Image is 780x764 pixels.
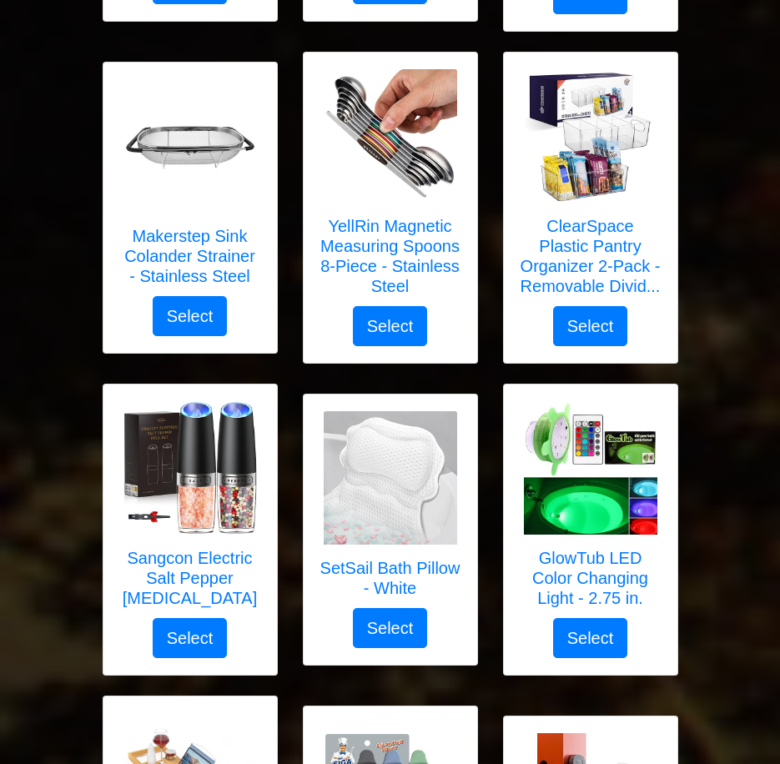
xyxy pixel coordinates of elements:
a: ClearSpace Plastic Pantry Organizer 2-Pack - Removable Dividers ClearSpace Plastic Pantry Organiz... [521,69,661,306]
a: SetSail Bath Pillow - White SetSail Bath Pillow - White [320,411,460,608]
button: Select [153,618,228,658]
h5: GlowTub LED Color Changing Light - 2.75 in. [521,548,661,608]
img: YellRin Magnetic Measuring Spoons 8-Piece - Stainless Steel [324,69,457,203]
a: GlowTub LED Color Changing Light - 2.75 in. GlowTub LED Color Changing Light - 2.75 in. [521,401,661,618]
button: Select [553,306,628,346]
a: Sangcon Electric Salt Pepper Grinder Sangcon Electric Salt Pepper [MEDICAL_DATA] [120,401,260,618]
h5: Makerstep Sink Colander Strainer - Stainless Steel [120,226,260,286]
img: ClearSpace Plastic Pantry Organizer 2-Pack - Removable Dividers [524,69,657,203]
img: GlowTub LED Color Changing Light - 2.75 in. [524,401,657,535]
h5: Sangcon Electric Salt Pepper [MEDICAL_DATA] [120,548,260,608]
img: SetSail Bath Pillow - White [324,411,457,545]
img: Sangcon Electric Salt Pepper Grinder [123,401,257,535]
a: Makerstep Sink Colander Strainer - Stainless Steel Makerstep Sink Colander Strainer - Stainless S... [120,79,260,296]
button: Select [353,608,428,648]
h5: ClearSpace Plastic Pantry Organizer 2-Pack - Removable Divid... [521,216,661,296]
button: Select [553,618,628,658]
h5: SetSail Bath Pillow - White [320,558,460,598]
a: YellRin Magnetic Measuring Spoons 8-Piece - Stainless Steel YellRin Magnetic Measuring Spoons 8-P... [320,69,460,306]
h5: YellRin Magnetic Measuring Spoons 8-Piece - Stainless Steel [320,216,460,296]
button: Select [153,296,228,336]
button: Select [353,306,428,346]
img: Makerstep Sink Colander Strainer - Stainless Steel [123,79,257,213]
